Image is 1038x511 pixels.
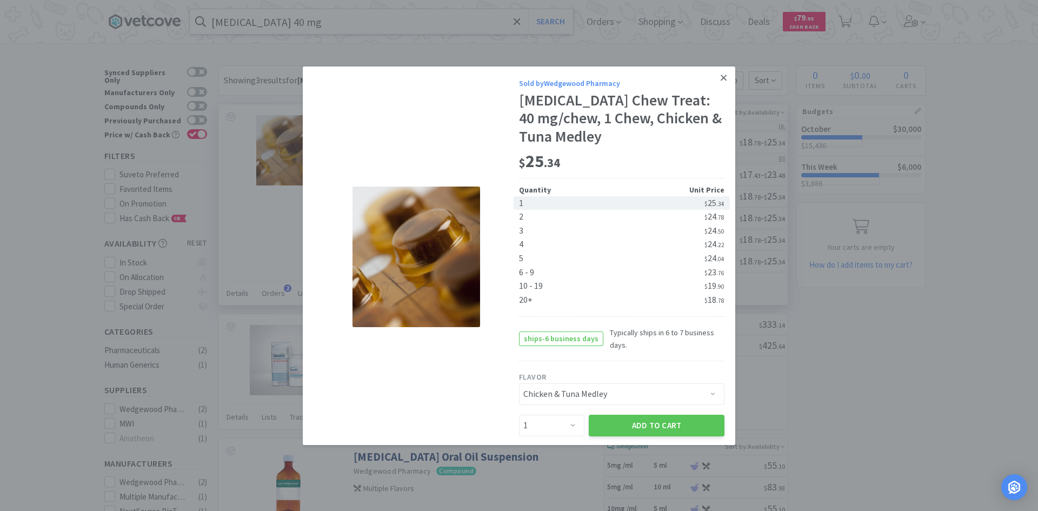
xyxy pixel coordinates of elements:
span: 25 [704,197,724,208]
div: 20+ [519,293,622,307]
div: 5 [519,251,622,266]
span: $ [704,214,708,221]
span: $ [519,155,525,170]
span: . 22 [716,241,724,249]
span: 24 [704,238,724,249]
span: . 04 [716,255,724,263]
span: . 50 [716,228,724,235]
span: $ [704,283,708,290]
span: ships-6 business days [520,332,603,346]
span: 23 [704,267,724,277]
div: 4 [519,237,622,251]
span: $ [704,269,708,277]
span: 24 [704,225,724,236]
span: . 76 [716,269,724,277]
div: 1 [519,196,622,210]
span: $ [704,200,708,208]
span: . 34 [716,200,724,208]
span: 25 [519,150,560,172]
span: $ [704,228,708,235]
span: $ [704,297,708,304]
label: Flavor [519,371,546,383]
div: 2 [519,210,622,224]
span: Typically ships in 6 to 7 business days. [603,327,724,351]
div: 3 [519,224,622,238]
span: . 90 [716,283,724,290]
span: . 34 [544,155,560,170]
img: e80890b0b8b94791a67f1de8dffa2d10_528012.jpeg [352,187,480,327]
span: 24 [704,211,724,222]
div: Sold by Wedgewood Pharmacy [519,77,724,89]
span: 19 [704,280,724,291]
div: Quantity [519,184,622,196]
div: 10 - 19 [519,279,622,293]
span: . 78 [716,297,724,304]
div: Unit Price [622,184,724,196]
div: 6 - 9 [519,266,622,280]
span: $ [704,255,708,263]
button: Add to Cart [589,415,724,436]
span: $ [704,241,708,249]
div: Open Intercom Messenger [1001,474,1027,500]
span: 24 [704,253,724,263]
span: 18 [704,294,724,305]
span: . 78 [716,214,724,221]
div: [MEDICAL_DATA] Chew Treat: 40 mg/chew, 1 Chew, Chicken & Tuna Medley [519,91,724,146]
